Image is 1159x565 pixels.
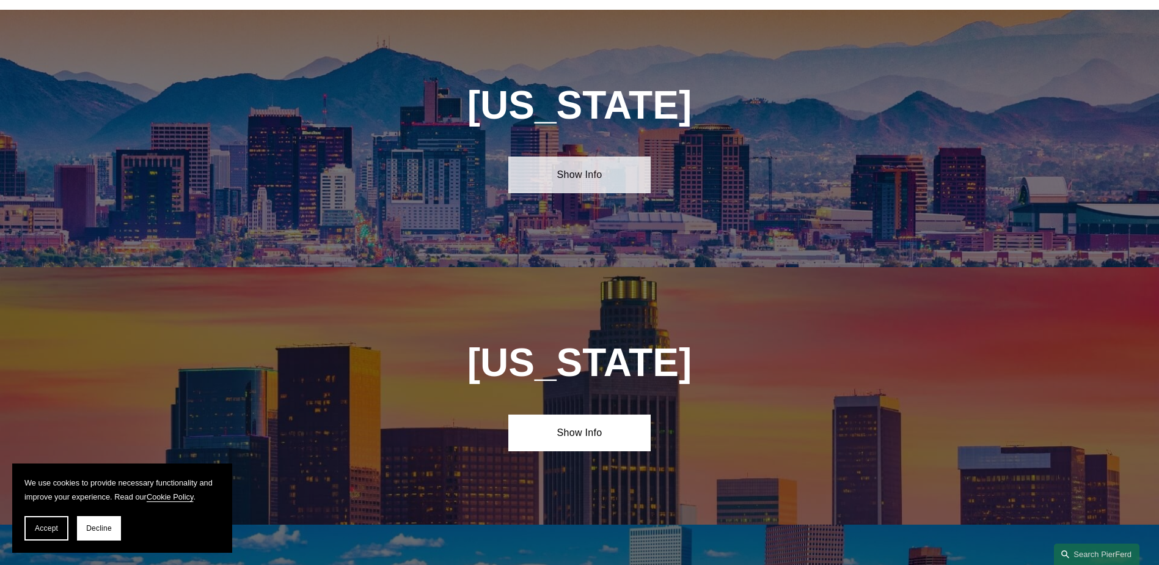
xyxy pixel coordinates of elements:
a: Cookie Policy [147,492,194,501]
section: Cookie banner [12,463,232,553]
span: Accept [35,524,58,533]
a: Show Info [508,415,651,451]
h1: [US_STATE] [401,341,758,385]
span: Decline [86,524,112,533]
button: Accept [24,516,68,541]
button: Decline [77,516,121,541]
a: Search this site [1054,544,1139,565]
p: We use cookies to provide necessary functionality and improve your experience. Read our . [24,476,220,504]
h1: [US_STATE] [401,83,758,128]
a: Show Info [508,157,651,193]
